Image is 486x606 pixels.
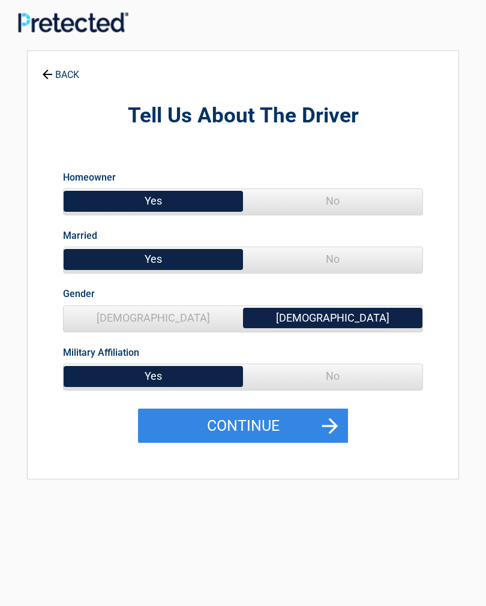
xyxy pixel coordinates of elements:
label: Gender [63,286,95,302]
label: Military Affiliation [63,344,139,361]
span: No [243,364,422,388]
img: Main Logo [18,12,128,32]
span: [DEMOGRAPHIC_DATA] [243,306,422,330]
a: BACK [40,59,82,80]
h2: Tell Us About The Driver [34,102,452,130]
span: No [243,247,422,271]
span: Yes [64,189,243,213]
span: Yes [64,247,243,271]
button: Continue [138,409,348,443]
label: Homeowner [63,169,116,185]
span: Yes [64,364,243,388]
span: No [243,189,422,213]
span: [DEMOGRAPHIC_DATA] [64,306,243,330]
label: Married [63,227,97,244]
